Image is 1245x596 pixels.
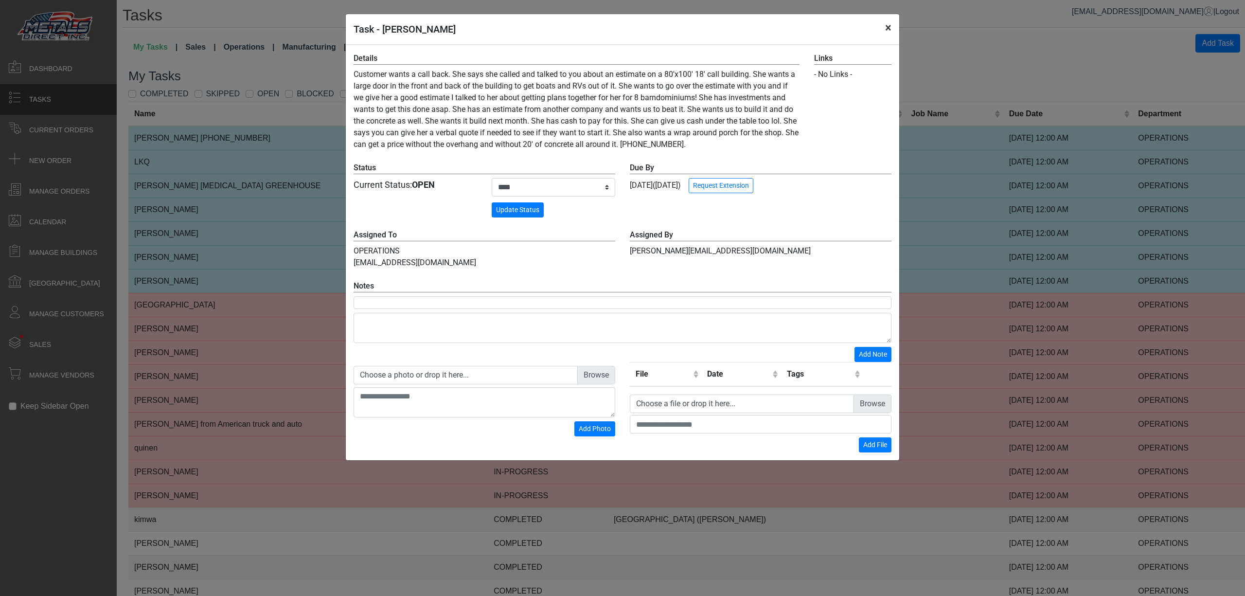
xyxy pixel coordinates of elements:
span: Request Extension [693,181,749,189]
button: Add File [859,437,891,452]
th: Remove [863,362,891,387]
div: [PERSON_NAME][EMAIL_ADDRESS][DOMAIN_NAME] [622,229,899,269]
button: Close [877,14,899,41]
label: Assigned By [630,229,891,241]
label: Status [354,162,615,174]
div: [DATE] ([DATE]) [630,162,891,193]
div: OPERATIONS [EMAIL_ADDRESS][DOMAIN_NAME] [346,229,622,269]
strong: OPEN [412,180,435,190]
label: Notes [354,280,891,292]
h5: Task - [PERSON_NAME] [354,22,456,36]
label: Due By [630,162,891,174]
button: Add Note [854,347,891,362]
div: - No Links - [814,69,891,80]
button: Update Status [492,202,544,217]
label: Assigned To [354,229,615,241]
div: Current Status: [354,178,477,191]
div: Tags [787,368,852,380]
div: Customer wants a call back. She says she called and talked to you about an estimate on a 80'x100'... [346,53,807,150]
span: Update Status [496,206,539,214]
button: Request Extension [689,178,753,193]
label: Links [814,53,891,65]
span: Add File [863,441,887,449]
span: Add Note [859,350,887,358]
label: Details [354,53,800,65]
div: File [636,368,691,380]
button: Add Photo [574,421,615,436]
div: Date [707,368,770,380]
span: Add Photo [579,425,611,433]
